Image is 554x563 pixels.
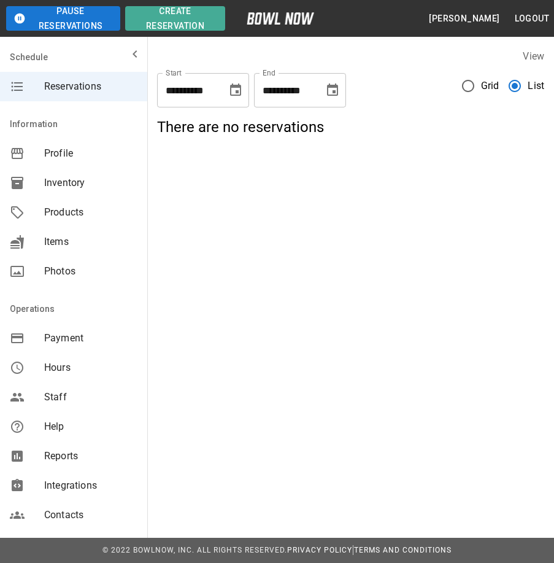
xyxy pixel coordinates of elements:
button: Choose date, selected date is Oct 15, 2025 [223,78,248,103]
span: Photos [44,264,137,279]
label: View [523,50,544,62]
button: Pause Reservations [6,6,120,31]
img: logo [247,12,314,25]
span: Products [44,205,137,220]
span: List [528,79,544,93]
a: Terms and Conditions [354,546,452,554]
button: Choose date, selected date is Nov 15, 2025 [320,78,345,103]
span: © 2022 BowlNow, Inc. All Rights Reserved. [102,546,287,554]
h5: There are no reservations [157,117,544,137]
span: Grid [481,79,499,93]
button: Create Reservation [125,6,225,31]
span: Reports [44,449,137,464]
span: Profile [44,146,137,161]
span: Help [44,419,137,434]
span: Staff [44,390,137,405]
span: Payment [44,331,137,346]
span: Contacts [44,508,137,522]
span: Hours [44,360,137,375]
span: Inventory [44,176,137,190]
a: Privacy Policy [287,546,352,554]
button: [PERSON_NAME] [424,7,504,30]
span: Reservations [44,79,137,94]
span: Items [44,235,137,249]
button: Logout [510,7,554,30]
span: Integrations [44,478,137,493]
